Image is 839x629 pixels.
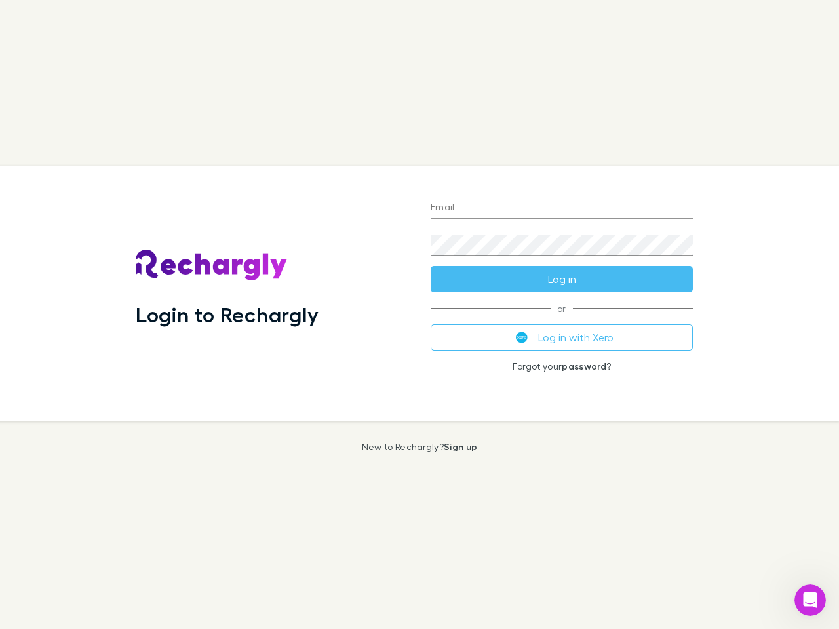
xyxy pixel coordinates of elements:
p: Forgot your ? [431,361,693,372]
img: Xero's logo [516,332,528,343]
img: Rechargly's Logo [136,250,288,281]
button: Log in [431,266,693,292]
a: password [562,360,606,372]
h1: Login to Rechargly [136,302,319,327]
a: Sign up [444,441,477,452]
iframe: Intercom live chat [794,584,826,616]
span: or [431,308,693,309]
p: New to Rechargly? [362,442,478,452]
button: Log in with Xero [431,324,693,351]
